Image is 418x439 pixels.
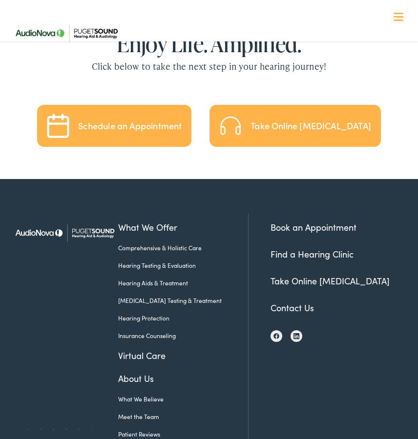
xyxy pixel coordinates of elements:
img: Puget Sound Hearing Aid & Audiology [8,213,121,253]
img: Schedule an Appointment [46,114,70,138]
a: Hearing Testing & Evaluation [118,261,233,270]
a: Comprehensive & Holistic Care [118,243,233,252]
div: Schedule an Appointment [78,121,182,130]
a: Patient Reviews [118,430,233,439]
img: Facebook icon, indicating the presence of the site or brand on the social media platform. [273,333,279,339]
div: Take Online [MEDICAL_DATA] [251,121,371,130]
a: [MEDICAL_DATA] Testing & Treatment [118,296,233,305]
a: Take Online [MEDICAL_DATA] [271,275,390,287]
a: Contact Us [271,301,314,314]
a: Schedule an Appointment Schedule an Appointment [37,105,191,147]
a: Hearing Aids & Treatment [118,279,233,287]
a: Book an Appointment [271,221,356,233]
a: Virtual Care [118,349,233,362]
a: Take an Online Hearing Test Take Online [MEDICAL_DATA] [209,105,380,147]
a: What We Offer [16,39,410,69]
img: LinkedIn [293,333,299,339]
a: About Us [118,372,233,385]
a: Hearing Protection [118,314,233,322]
a: What We Believe [118,395,233,403]
a: Insurance Counseling [118,331,233,340]
a: Meet the Team [118,412,233,421]
a: Find a Hearing Clinic [271,248,354,260]
img: Take an Online Hearing Test [218,114,243,138]
a: What We Offer [118,220,233,234]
